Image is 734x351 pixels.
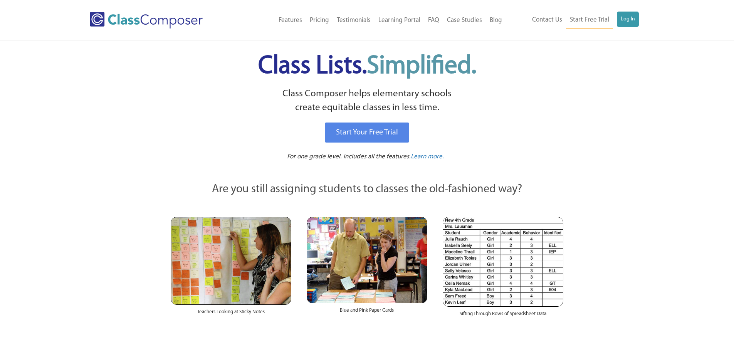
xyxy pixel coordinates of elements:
div: Teachers Looking at Sticky Notes [171,305,291,323]
img: Spreadsheets [443,217,563,307]
span: For one grade level. Includes all the features. [287,153,411,160]
img: Blue and Pink Paper Cards [307,217,427,303]
span: Class Lists. [258,54,476,79]
a: Log In [617,12,639,27]
a: Learning Portal [375,12,424,29]
a: Testimonials [333,12,375,29]
span: Start Your Free Trial [336,129,398,136]
div: Sifting Through Rows of Spreadsheet Data [443,307,563,325]
a: Features [275,12,306,29]
a: Learn more. [411,152,444,162]
a: Case Studies [443,12,486,29]
span: Simplified. [367,54,476,79]
a: Start Your Free Trial [325,123,409,143]
p: Are you still assigning students to classes the old-fashioned way? [171,181,564,198]
a: Blog [486,12,506,29]
span: Learn more. [411,153,444,160]
nav: Header Menu [234,12,506,29]
img: Teachers Looking at Sticky Notes [171,217,291,305]
img: Class Composer [90,12,203,29]
a: Pricing [306,12,333,29]
p: Class Composer helps elementary schools create equitable classes in less time. [170,87,565,115]
nav: Header Menu [506,12,639,29]
a: Contact Us [528,12,566,29]
div: Blue and Pink Paper Cards [307,303,427,322]
a: FAQ [424,12,443,29]
a: Start Free Trial [566,12,613,29]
